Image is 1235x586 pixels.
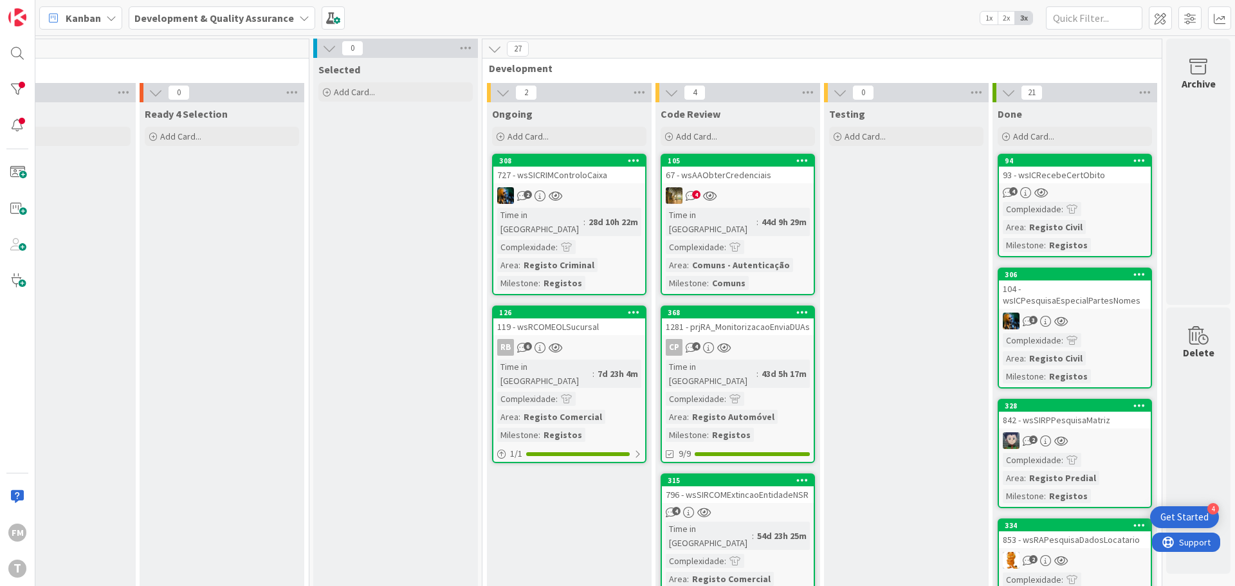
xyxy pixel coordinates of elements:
[510,447,522,461] span: 1 / 1
[497,392,556,406] div: Complexidade
[999,432,1151,449] div: LS
[594,367,641,381] div: 7d 23h 4m
[662,339,814,356] div: CP
[998,107,1022,120] span: Done
[1003,489,1044,503] div: Milestone
[666,428,707,442] div: Milestone
[492,107,533,120] span: Ongoing
[1150,506,1219,528] div: Open Get Started checklist, remaining modules: 4
[583,215,585,229] span: :
[493,339,645,356] div: RB
[556,240,558,254] span: :
[520,410,605,424] div: Registo Comercial
[1046,6,1142,30] input: Quick Filter...
[66,10,101,26] span: Kanban
[1026,351,1086,365] div: Registo Civil
[492,154,646,295] a: 308727 - wsSICRIMControloCaixaJCTime in [GEOGRAPHIC_DATA]:28d 10h 22mComplexidade:Area:Registo Cr...
[497,428,538,442] div: Milestone
[493,318,645,335] div: 119 - wsRCOMEOLSucursal
[27,2,59,17] span: Support
[499,308,645,317] div: 126
[493,155,645,183] div: 308727 - wsSICRIMControloCaixa
[540,276,585,290] div: Registos
[1003,453,1061,467] div: Complexidade
[1160,511,1209,524] div: Get Started
[497,258,518,272] div: Area
[692,190,700,199] span: 4
[538,428,540,442] span: :
[672,507,681,515] span: 4
[556,392,558,406] span: :
[1003,369,1044,383] div: Milestone
[1046,238,1091,252] div: Registos
[592,367,594,381] span: :
[1009,187,1018,196] span: 4
[756,367,758,381] span: :
[666,360,756,388] div: Time in [GEOGRAPHIC_DATA]
[1046,369,1091,383] div: Registos
[497,208,583,236] div: Time in [GEOGRAPHIC_DATA]
[493,167,645,183] div: 727 - wsSICRIMControloCaixa
[758,215,810,229] div: 44d 9h 29m
[852,85,874,100] span: 0
[168,85,190,100] span: 0
[845,131,886,142] span: Add Card...
[666,410,687,424] div: Area
[1013,131,1054,142] span: Add Card...
[689,258,793,272] div: Comuns - Autenticação
[1044,238,1046,252] span: :
[687,410,689,424] span: :
[662,475,814,486] div: 315
[998,399,1152,508] a: 328842 - wsSIRPPesquisaMatrizLSComplexidade:Area:Registo PredialMilestone:Registos
[1207,503,1219,515] div: 4
[829,107,865,120] span: Testing
[709,428,754,442] div: Registos
[999,531,1151,548] div: 853 - wsRAPesquisaDadosLocatario
[1003,552,1020,569] img: RL
[758,367,810,381] div: 43d 5h 17m
[1044,369,1046,383] span: :
[493,187,645,204] div: JC
[666,258,687,272] div: Area
[661,154,815,295] a: 10567 - wsAAObterCredenciaisJCTime in [GEOGRAPHIC_DATA]:44d 9h 29mComplexidade:Area:Comuns - Aute...
[1183,345,1214,360] div: Delete
[524,342,532,351] span: 6
[145,107,228,120] span: Ready 4 Selection
[999,280,1151,309] div: 104 - wsICPesquisaEspecialPartesNomes
[492,306,646,463] a: 126119 - wsRCOMEOLSucursalRBTime in [GEOGRAPHIC_DATA]:7d 23h 4mComplexidade:Area:Registo Comercia...
[1182,76,1216,91] div: Archive
[687,258,689,272] span: :
[668,476,814,485] div: 315
[1003,471,1024,485] div: Area
[1003,333,1061,347] div: Complexidade
[1003,202,1061,216] div: Complexidade
[318,63,360,76] span: Selected
[752,529,754,543] span: :
[497,360,592,388] div: Time in [GEOGRAPHIC_DATA]
[662,167,814,183] div: 67 - wsAAObterCredenciais
[1026,220,1086,234] div: Registo Civil
[524,190,532,199] span: 2
[998,12,1015,24] span: 2x
[1061,453,1063,467] span: :
[666,339,682,356] div: CP
[134,12,294,24] b: Development & Quality Assurance
[999,155,1151,183] div: 9493 - wsICRecebeCertObito
[8,8,26,26] img: Visit kanbanzone.com
[493,446,645,462] div: 1/1
[676,131,717,142] span: Add Card...
[661,306,815,463] a: 3681281 - prjRA_MonitorizacaoEnviaDUAsCPTime in [GEOGRAPHIC_DATA]:43d 5h 17mComplexidade:Area:Reg...
[999,167,1151,183] div: 93 - wsICRecebeCertObito
[724,554,726,568] span: :
[999,400,1151,412] div: 328
[1005,156,1151,165] div: 94
[687,572,689,586] span: :
[709,276,749,290] div: Comuns
[662,307,814,318] div: 368
[666,208,756,236] div: Time in [GEOGRAPHIC_DATA]
[1021,85,1043,100] span: 21
[515,85,537,100] span: 2
[662,475,814,503] div: 315796 - wsSIRCOMExtincaoEntidadeNSR
[707,276,709,290] span: :
[1005,521,1151,530] div: 334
